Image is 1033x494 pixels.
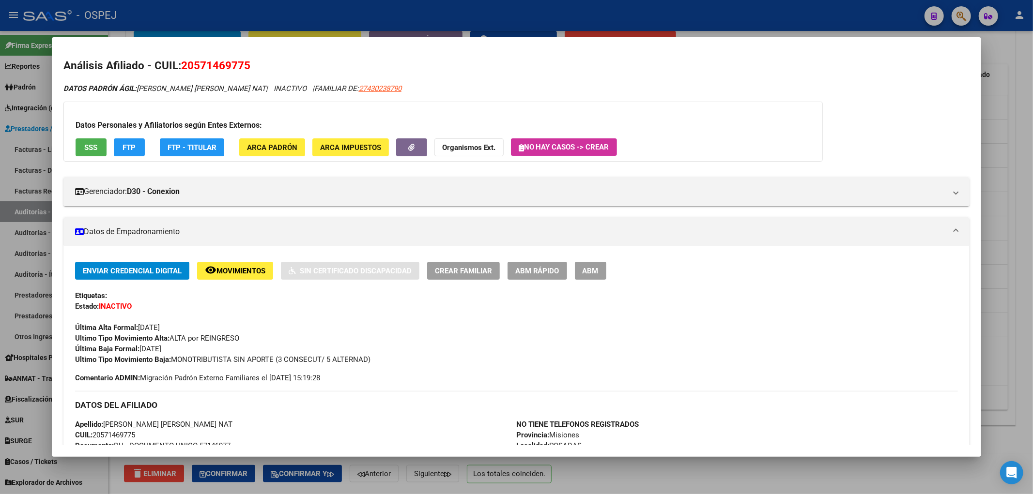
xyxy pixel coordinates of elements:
button: ABM [575,262,606,280]
button: ARCA Padrón [239,138,305,156]
strong: Estado: [75,302,99,311]
span: Migración Padrón Externo Familiares el [DATE] 15:19:28 [75,373,320,383]
strong: Organismos Ext. [442,143,496,152]
span: 27430238790 [359,84,401,93]
span: Crear Familiar [435,267,492,275]
span: No hay casos -> Crear [519,143,609,151]
span: ABM Rápido [515,267,559,275]
button: Enviar Credencial Digital [75,262,189,280]
strong: DATOS PADRÓN ÁGIL: [63,84,137,93]
span: Sin Certificado Discapacidad [300,267,412,275]
i: | INACTIVO | [63,84,401,93]
div: Open Intercom Messenger [1000,461,1023,484]
button: FTP [114,138,145,156]
strong: Comentario ADMIN: [75,374,140,382]
span: POSADAS [517,441,582,450]
span: DU - DOCUMENTO UNICO 57146977 [75,441,231,450]
span: [PERSON_NAME] [PERSON_NAME] NAT [63,84,266,93]
button: SSS [76,138,107,156]
strong: NO TIENE TELEFONOS REGISTRADOS [517,420,639,429]
span: Misiones [517,431,580,439]
span: Movimientos [216,267,265,275]
strong: Última Alta Formal: [75,323,138,332]
strong: Localidad: [517,441,550,450]
strong: Documento: [75,441,114,450]
button: Crear Familiar [427,262,500,280]
span: ABM [583,267,599,275]
strong: Etiquetas: [75,291,107,300]
button: Movimientos [197,262,273,280]
mat-expansion-panel-header: Datos de Empadronamiento [63,217,970,246]
span: Enviar Credencial Digital [83,267,182,275]
span: ARCA Padrón [247,143,297,152]
strong: CUIL: [75,431,93,439]
strong: Ultimo Tipo Movimiento Baja: [75,355,171,364]
strong: Ultimo Tipo Movimiento Alta: [75,334,170,343]
h2: Análisis Afiliado - CUIL: [63,58,970,74]
strong: Provincia: [517,431,550,439]
button: ABM Rápido [508,262,567,280]
span: 20571469775 [75,431,135,439]
span: [DATE] [75,344,161,353]
h3: DATOS DEL AFILIADO [75,400,958,410]
button: ARCA Impuestos [312,138,389,156]
span: FTP [123,143,136,152]
mat-icon: remove_red_eye [205,264,216,276]
span: SSS [84,143,97,152]
button: FTP - Titular [160,138,224,156]
span: [DATE] [75,323,160,332]
strong: INACTIVO [99,302,132,311]
mat-expansion-panel-header: Gerenciador:D30 - Conexion [63,177,970,206]
span: FAMILIAR DE: [314,84,401,93]
button: Organismos Ext. [434,138,504,156]
span: 20571469775 [181,59,250,72]
h3: Datos Personales y Afiliatorios según Entes Externos: [76,120,811,131]
span: ARCA Impuestos [320,143,381,152]
mat-panel-title: Gerenciador: [75,186,947,197]
strong: Última Baja Formal: [75,344,139,353]
span: [PERSON_NAME] [PERSON_NAME] NAT [75,420,232,429]
span: MONOTRIBUTISTA SIN APORTE (3 CONSECUT/ 5 ALTERNAD) [75,355,370,364]
span: ALTA por REINGRESO [75,334,239,343]
span: FTP - Titular [168,143,216,152]
mat-panel-title: Datos de Empadronamiento [75,226,947,238]
strong: D30 - Conexion [127,186,180,197]
button: Sin Certificado Discapacidad [281,262,419,280]
button: No hay casos -> Crear [511,138,617,156]
strong: Apellido: [75,420,103,429]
